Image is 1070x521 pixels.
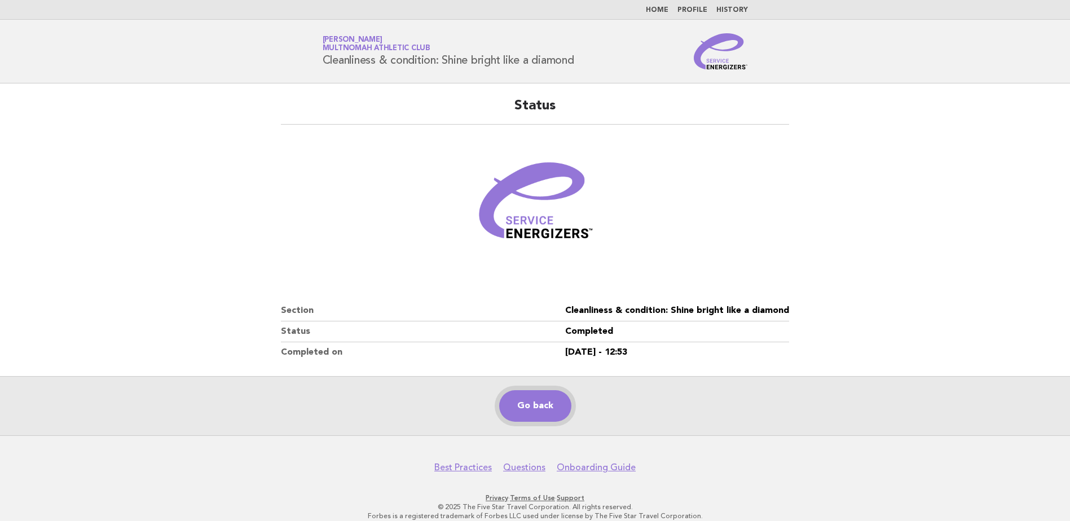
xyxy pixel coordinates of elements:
[190,493,880,502] p: · ·
[434,462,492,473] a: Best Practices
[677,7,707,14] a: Profile
[281,301,565,321] dt: Section
[281,97,789,125] h2: Status
[323,36,430,52] a: [PERSON_NAME]Multnomah Athletic Club
[565,301,789,321] dd: Cleanliness & condition: Shine bright like a diamond
[468,138,603,273] img: Verified
[323,37,574,66] h1: Cleanliness & condition: Shine bright like a diamond
[557,462,636,473] a: Onboarding Guide
[565,342,789,363] dd: [DATE] - 12:53
[281,342,565,363] dt: Completed on
[565,321,789,342] dd: Completed
[486,494,508,502] a: Privacy
[190,502,880,511] p: © 2025 The Five Star Travel Corporation. All rights reserved.
[190,511,880,520] p: Forbes is a registered trademark of Forbes LLC used under license by The Five Star Travel Corpora...
[503,462,545,473] a: Questions
[499,390,571,422] a: Go back
[646,7,668,14] a: Home
[557,494,584,502] a: Support
[323,45,430,52] span: Multnomah Athletic Club
[510,494,555,502] a: Terms of Use
[716,7,748,14] a: History
[694,33,748,69] img: Service Energizers
[281,321,565,342] dt: Status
